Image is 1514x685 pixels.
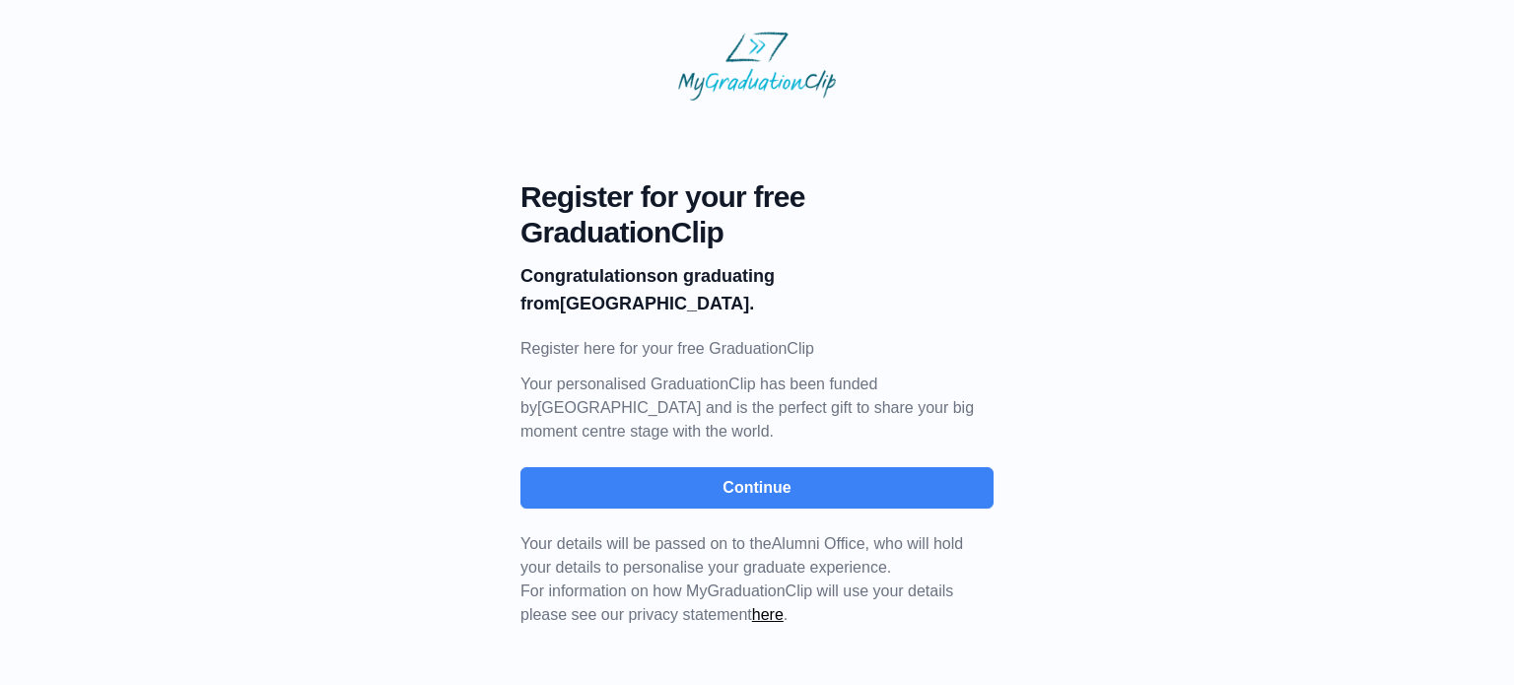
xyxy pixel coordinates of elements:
p: Register here for your free GraduationClip [520,337,994,361]
span: Alumni Office [772,535,865,552]
span: Your details will be passed on to the , who will hold your details to personalise your graduate e... [520,535,963,576]
p: Your personalised GraduationClip has been funded by [GEOGRAPHIC_DATA] and is the perfect gift to ... [520,373,994,444]
button: Continue [520,467,994,509]
img: MyGraduationClip [678,32,836,101]
p: on graduating from [GEOGRAPHIC_DATA]. [520,262,994,317]
b: Congratulations [520,266,656,286]
a: here [752,606,784,623]
span: GraduationClip [520,215,994,250]
span: Register for your free [520,179,994,215]
span: For information on how MyGraduationClip will use your details please see our privacy statement . [520,535,963,623]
